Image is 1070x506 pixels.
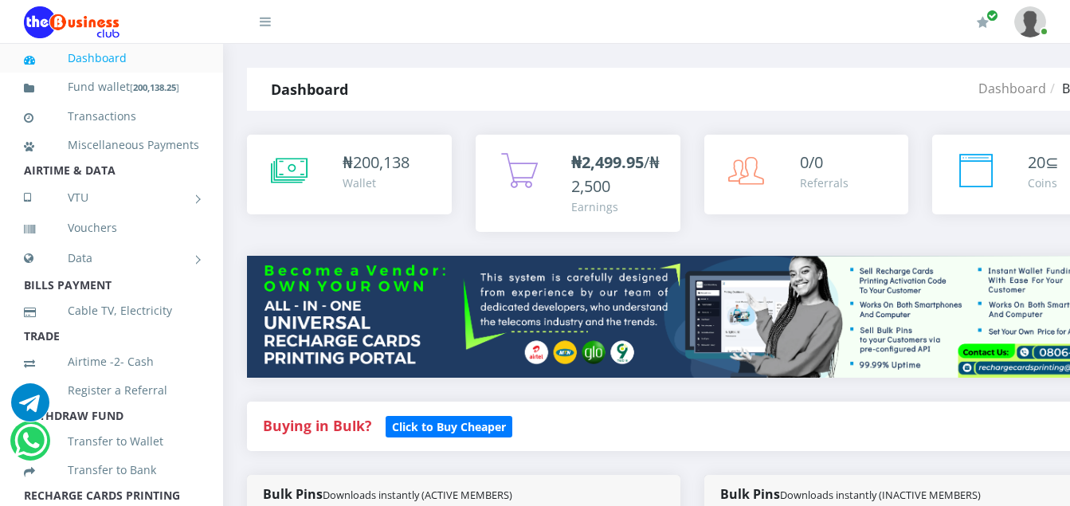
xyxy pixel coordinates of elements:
i: Renew/Upgrade Subscription [977,16,989,29]
div: ⊆ [1028,151,1059,175]
a: Transfer to Wallet [24,423,199,460]
small: [ ] [130,81,179,93]
div: Referrals [800,175,849,191]
a: Transactions [24,98,199,135]
a: VTU [24,178,199,218]
b: ₦2,499.95 [571,151,644,173]
a: Chat for support [11,395,49,422]
a: 0/0 Referrals [704,135,909,214]
a: Airtime -2- Cash [24,343,199,380]
span: Renew/Upgrade Subscription [986,10,998,22]
b: Click to Buy Cheaper [392,419,506,434]
span: 200,138 [353,151,410,173]
a: Dashboard [978,80,1046,97]
a: Cable TV, Electricity [24,292,199,329]
div: Earnings [571,198,664,215]
span: 20 [1028,151,1045,173]
small: Downloads instantly (ACTIVE MEMBERS) [323,488,512,502]
span: /₦2,500 [571,151,660,197]
div: Wallet [343,175,410,191]
a: Miscellaneous Payments [24,127,199,163]
img: Logo [24,6,120,38]
strong: Buying in Bulk? [263,416,371,435]
a: Dashboard [24,40,199,76]
span: 0/0 [800,151,823,173]
a: ₦200,138 Wallet [247,135,452,214]
div: Coins [1028,175,1059,191]
a: Register a Referral [24,372,199,409]
small: Downloads instantly (INACTIVE MEMBERS) [780,488,981,502]
strong: Bulk Pins [263,485,512,503]
a: ₦2,499.95/₦2,500 Earnings [476,135,680,232]
a: Vouchers [24,210,199,246]
a: Chat for support [14,433,47,460]
img: User [1014,6,1046,37]
b: 200,138.25 [133,81,176,93]
a: Fund wallet[200,138.25] [24,69,199,106]
div: ₦ [343,151,410,175]
a: Click to Buy Cheaper [386,416,512,435]
strong: Bulk Pins [720,485,981,503]
a: Data [24,238,199,278]
a: Transfer to Bank [24,452,199,488]
strong: Dashboard [271,80,348,99]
